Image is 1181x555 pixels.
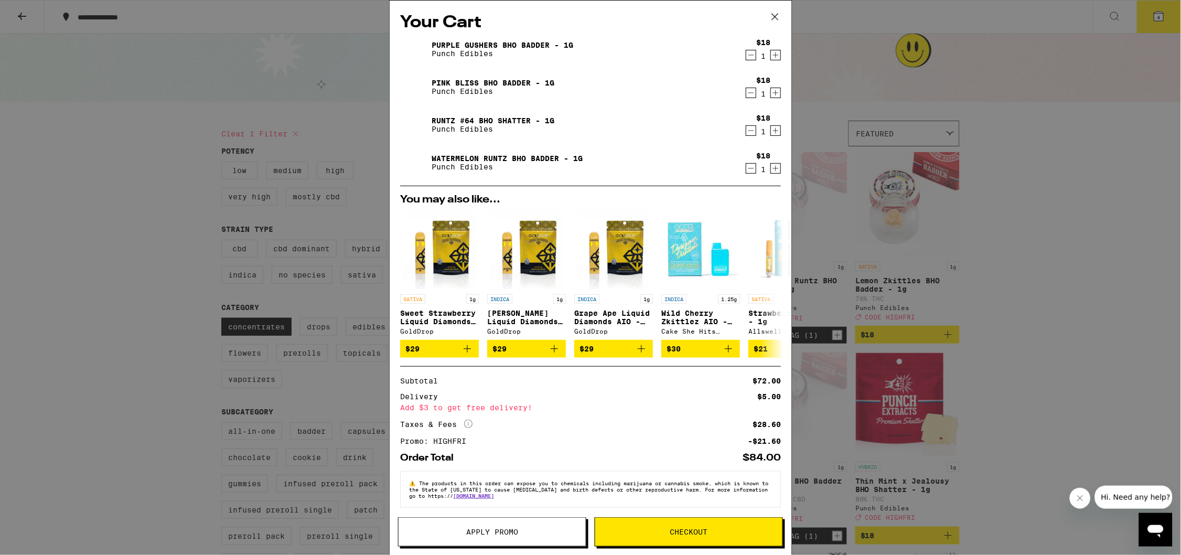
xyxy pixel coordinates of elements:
p: Punch Edibles [432,87,554,95]
p: Wild Cherry Zkittlez AIO - 1.25g [661,309,740,326]
a: [DOMAIN_NAME] [453,493,494,499]
div: Taxes & Fees [400,420,473,429]
p: [PERSON_NAME] Liquid Diamonds AIO - 1g [487,309,566,326]
a: Open page for Grape Ape Liquid Diamonds AIO - 1g from GoldDrop [574,210,653,340]
div: Allswell [748,328,827,335]
button: Add to bag [400,340,479,358]
a: Open page for Strawberry Cough - 1g from Allswell [748,210,827,340]
iframe: Close message [1070,488,1091,509]
img: Purple Gushers BHO Badder - 1g [400,35,430,64]
p: INDICA [574,294,599,304]
img: Allswell - Strawberry Cough - 1g [748,210,827,289]
div: Subtotal [400,377,445,385]
p: INDICA [487,294,512,304]
div: GoldDrop [574,328,653,335]
div: 1 [756,127,770,136]
p: Grape Ape Liquid Diamonds AIO - 1g [574,309,653,326]
a: Open page for Wild Cherry Zkittlez AIO - 1.25g from Cake She Hits Different [661,210,740,340]
iframe: Button to launch messaging window [1139,513,1173,547]
span: The products in this order can expose you to chemicals including marijuana or cannabis smoke, whi... [409,480,768,499]
p: Strawberry Cough - 1g [748,309,827,326]
p: Punch Edibles [432,125,554,133]
p: 1g [466,294,479,304]
div: Promo: HIGHFRI [400,437,474,445]
div: $72.00 [753,377,781,385]
button: Add to bag [661,340,740,358]
div: 1 [756,165,770,174]
div: Cake She Hits Different [661,328,740,335]
img: Cake She Hits Different - Wild Cherry Zkittlez AIO - 1.25g [661,210,740,289]
iframe: Message from company [1095,486,1173,509]
button: Add to bag [487,340,566,358]
div: 1 [756,52,770,60]
div: $18 [756,114,770,122]
div: $18 [756,152,770,160]
div: Order Total [400,453,461,463]
div: GoldDrop [400,328,479,335]
p: 1g [640,294,653,304]
div: $28.60 [753,421,781,428]
img: Watermelon Runtz BHO Badder - 1g [400,148,430,177]
div: $5.00 [757,393,781,400]
button: Decrement [746,88,756,98]
a: Purple Gushers BHO Badder - 1g [432,41,573,49]
div: $18 [756,38,770,47]
a: Runtz #64 BHO Shatter - 1g [432,116,554,125]
div: $18 [756,76,770,84]
button: Apply Promo [398,517,586,547]
a: Open page for Sweet Strawberry Liquid Diamonds AIO - 1g from GoldDrop [400,210,479,340]
div: 1 [756,90,770,98]
span: $29 [492,345,507,353]
a: Pink Bliss BHO Badder - 1g [432,79,554,87]
span: $21 [754,345,768,353]
span: $29 [405,345,420,353]
p: 1g [553,294,566,304]
div: Delivery [400,393,445,400]
div: Add $3 to get free delivery! [400,404,781,411]
img: Pink Bliss BHO Badder - 1g [400,72,430,102]
h2: Your Cart [400,11,781,35]
span: Apply Promo [466,528,518,536]
button: Increment [770,163,781,174]
a: Open page for King Louis Liquid Diamonds AIO - 1g from GoldDrop [487,210,566,340]
h2: You may also like... [400,195,781,205]
img: GoldDrop - Grape Ape Liquid Diamonds AIO - 1g [577,210,650,289]
button: Increment [770,125,781,136]
img: Runtz #64 BHO Shatter - 1g [400,110,430,140]
button: Increment [770,50,781,60]
button: Checkout [595,517,783,547]
div: $84.00 [743,453,781,463]
button: Add to bag [574,340,653,358]
p: SATIVA [748,294,774,304]
button: Decrement [746,50,756,60]
span: ⚠️ [409,480,419,486]
div: -$21.60 [748,437,781,445]
a: Watermelon Runtz BHO Badder - 1g [432,154,583,163]
div: GoldDrop [487,328,566,335]
p: SATIVA [400,294,425,304]
img: GoldDrop - King Louis Liquid Diamonds AIO - 1g [490,210,563,289]
p: Sweet Strawberry Liquid Diamonds AIO - 1g [400,309,479,326]
span: $30 [667,345,681,353]
button: Decrement [746,125,756,136]
p: Punch Edibles [432,163,583,171]
p: Punch Edibles [432,49,573,58]
span: Checkout [670,528,708,536]
button: Decrement [746,163,756,174]
p: INDICA [661,294,686,304]
button: Increment [770,88,781,98]
span: $29 [579,345,594,353]
button: Add to bag [748,340,827,358]
p: 1.25g [718,294,740,304]
img: GoldDrop - Sweet Strawberry Liquid Diamonds AIO - 1g [403,210,476,289]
